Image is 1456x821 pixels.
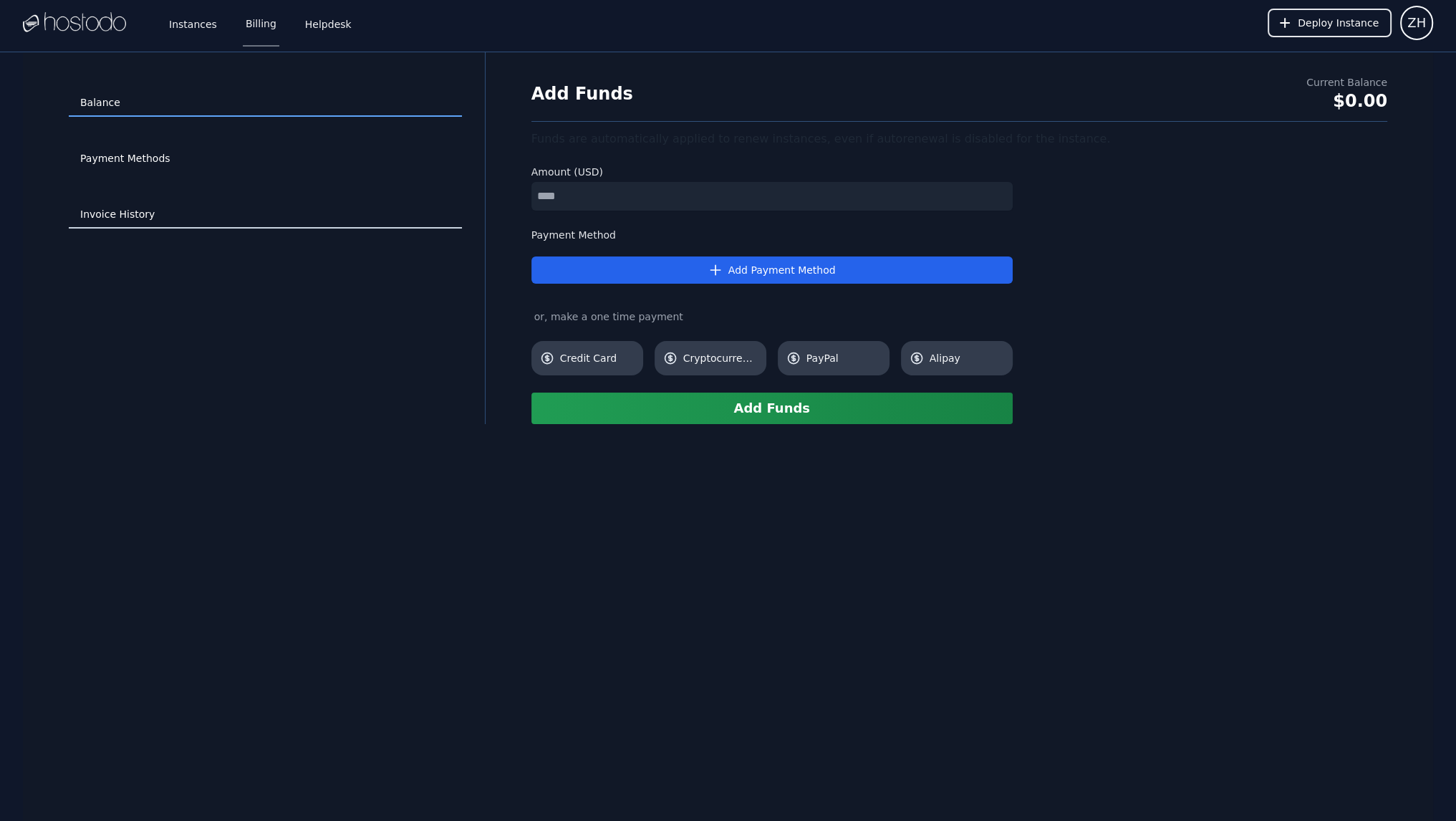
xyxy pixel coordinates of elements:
img: Logo [23,12,126,34]
span: Cryptocurrency [683,351,758,365]
a: Payment Methods [69,145,462,173]
span: PayPal [806,351,881,365]
button: Deploy Instance [1268,9,1392,37]
span: Deploy Instance [1298,16,1379,30]
button: Add Payment Method [531,256,1013,284]
span: ZH [1407,13,1426,33]
div: $0.00 [1306,90,1387,112]
div: Funds are automatically applied to renew instances, even if autorenewal is disabled for the insta... [531,130,1387,148]
label: Amount (USD) [531,165,1013,179]
span: Credit Card [560,351,635,365]
span: Alipay [930,351,1004,365]
button: User menu [1400,6,1433,40]
h1: Add Funds [531,82,633,105]
label: Payment Method [531,228,1013,242]
div: or, make a one time payment [531,309,1013,324]
a: Invoice History [69,201,462,229]
div: Current Balance [1306,75,1387,90]
a: Balance [69,90,462,117]
button: Add Funds [531,393,1013,424]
